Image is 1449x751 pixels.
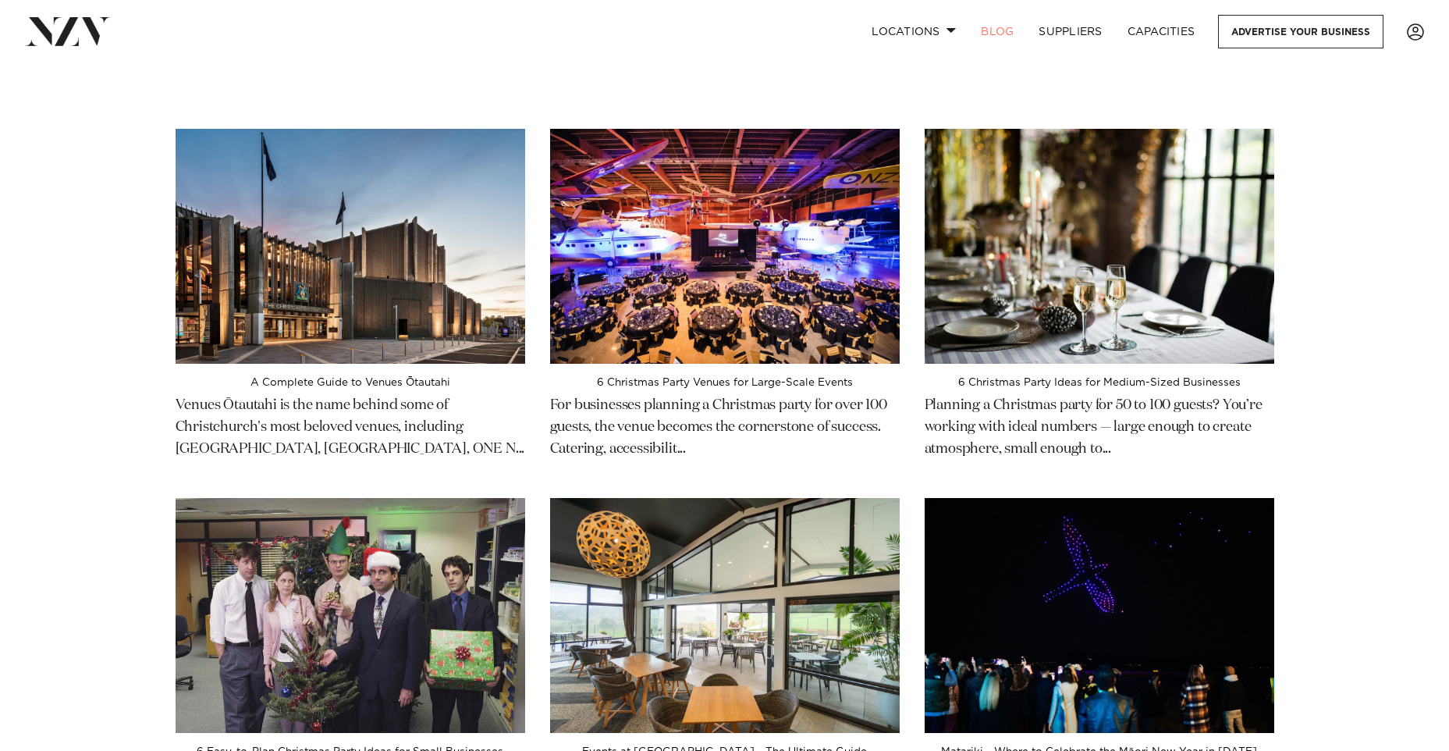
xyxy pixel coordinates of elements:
[176,389,525,461] p: Venues Ōtautahi is the name behind some of Christchurch's most beloved venues, including [GEOGRAP...
[925,129,1274,364] img: 6 Christmas Party Ideas for Medium-Sized Businesses
[1115,15,1208,48] a: Capacities
[176,498,525,733] img: 6 Easy-to-Plan Christmas Party Ideas for Small Businesses
[925,389,1274,461] p: Planning a Christmas party for 50 to 100 guests? You’re working with ideal numbers — large enough...
[550,129,900,479] a: 6 Christmas Party Venues for Large-Scale Events 6 Christmas Party Venues for Large-Scale Events F...
[25,17,110,45] img: nzv-logo.png
[176,376,525,389] h4: A Complete Guide to Venues Ōtautahi
[176,129,525,364] img: A Complete Guide to Venues Ōtautahi
[925,498,1274,733] img: Matariki - Where to Celebrate the Māori New Year in 2025
[925,376,1274,389] h4: 6 Christmas Party Ideas for Medium-Sized Businesses
[925,129,1274,479] a: 6 Christmas Party Ideas for Medium-Sized Businesses 6 Christmas Party Ideas for Medium-Sized Busi...
[176,129,525,479] a: A Complete Guide to Venues Ōtautahi A Complete Guide to Venues Ōtautahi Venues Ōtautahi is the na...
[550,389,900,461] p: For businesses planning a Christmas party for over 100 guests, the venue becomes the cornerstone ...
[968,15,1026,48] a: BLOG
[1026,15,1114,48] a: SUPPLIERS
[550,376,900,389] h4: 6 Christmas Party Venues for Large-Scale Events
[1218,15,1383,48] a: Advertise your business
[550,498,900,733] img: Events at Wainui Golf Club - The Ultimate Guide
[859,15,968,48] a: Locations
[550,129,900,364] img: 6 Christmas Party Venues for Large-Scale Events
